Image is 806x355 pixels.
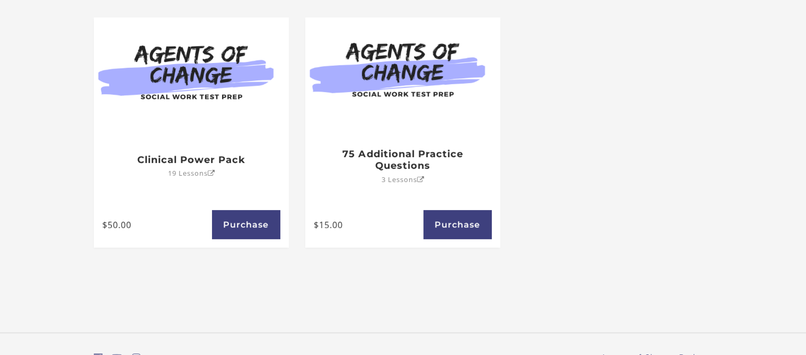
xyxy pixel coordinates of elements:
a: Purchase [211,210,280,239]
p: $15.00 [314,218,419,231]
p: $50.00 [102,218,208,231]
a: 75 Additional Practice Questions 3 LessonsOpen in a new window [305,122,500,202]
h3: 75 Additional Practice Questions [314,148,492,171]
p: 19 Lessons [167,170,215,177]
a: 75 Additional Practice Questions (Open in a new window) [305,17,500,122]
h3: Clinical Power Pack [102,153,280,166]
p: 3 Lessons [382,176,424,183]
i: Open in a new window [207,170,215,177]
a: Clinical Power Pack (Open in a new window) [94,17,289,122]
a: Purchase [423,210,492,239]
a: Clinical Power Pack 19 LessonsOpen in a new window [94,122,289,202]
i: Open in a new window [417,176,424,183]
